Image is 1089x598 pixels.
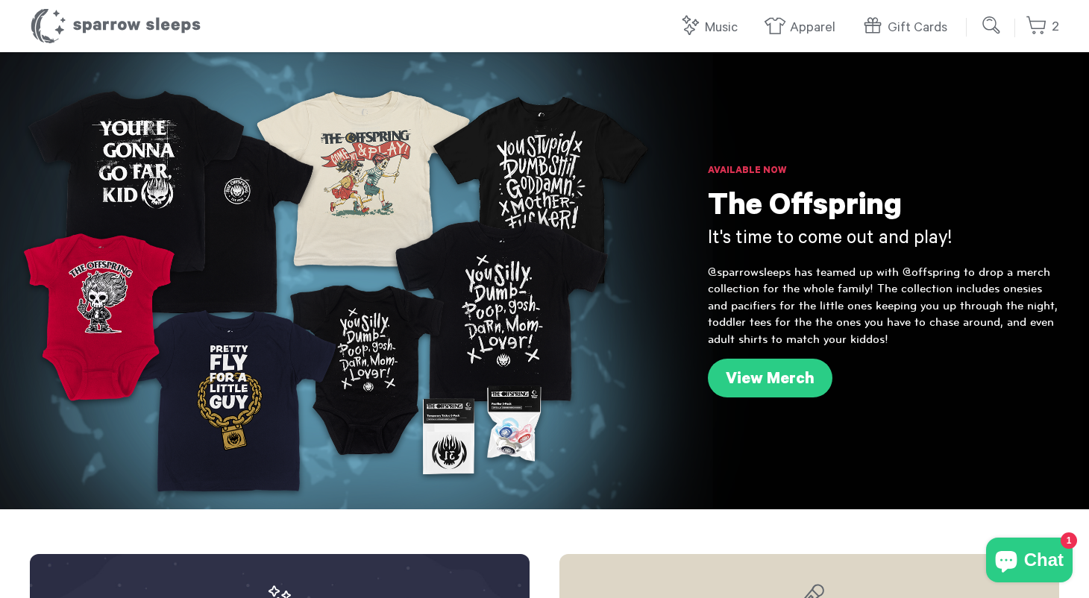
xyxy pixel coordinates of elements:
a: Apparel [764,12,843,44]
h6: Available Now [708,164,1059,179]
inbox-online-store-chat: Shopify online store chat [982,538,1077,586]
a: 2 [1026,11,1059,43]
h1: The Offspring [708,190,1059,227]
a: Music [679,12,745,44]
a: View Merch [708,359,832,397]
h1: Sparrow Sleeps [30,7,201,45]
h3: It's time to come out and play! [708,227,1059,253]
input: Submit [977,10,1007,40]
p: @sparrowsleeps has teamed up with @offspring to drop a merch collection for the whole family! The... [708,264,1059,347]
a: Gift Cards [862,12,955,44]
